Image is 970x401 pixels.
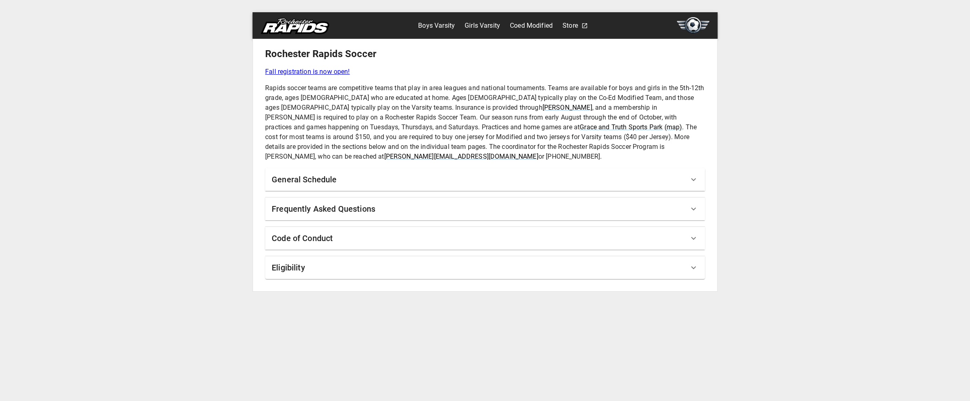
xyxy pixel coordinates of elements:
[384,153,538,160] a: [PERSON_NAME][EMAIL_ADDRESS][DOMAIN_NAME]
[664,123,682,131] a: (map)
[265,197,705,220] div: Frequently Asked Questions
[580,123,662,131] a: Grace and Truth Sports Park
[265,227,705,250] div: Code of Conduct
[261,18,329,34] img: rapids.svg
[418,19,455,32] a: Boys Varsity
[272,261,305,274] h6: Eligibility
[510,19,553,32] a: Coed Modified
[465,19,500,32] a: Girls Varsity
[563,19,578,32] a: Store
[272,232,333,245] h6: Code of Conduct
[265,67,705,77] a: Fall registration is now open!
[265,256,705,279] div: Eligibility
[265,47,705,60] h5: Rochester Rapids Soccer
[265,83,705,162] p: Rapids soccer teams are competitive teams that play in area leagues and national tournaments. Tea...
[272,173,337,186] h6: General Schedule
[543,104,592,111] a: [PERSON_NAME]
[272,202,375,215] h6: Frequently Asked Questions
[677,17,709,33] img: soccer.svg
[265,168,705,191] div: General Schedule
